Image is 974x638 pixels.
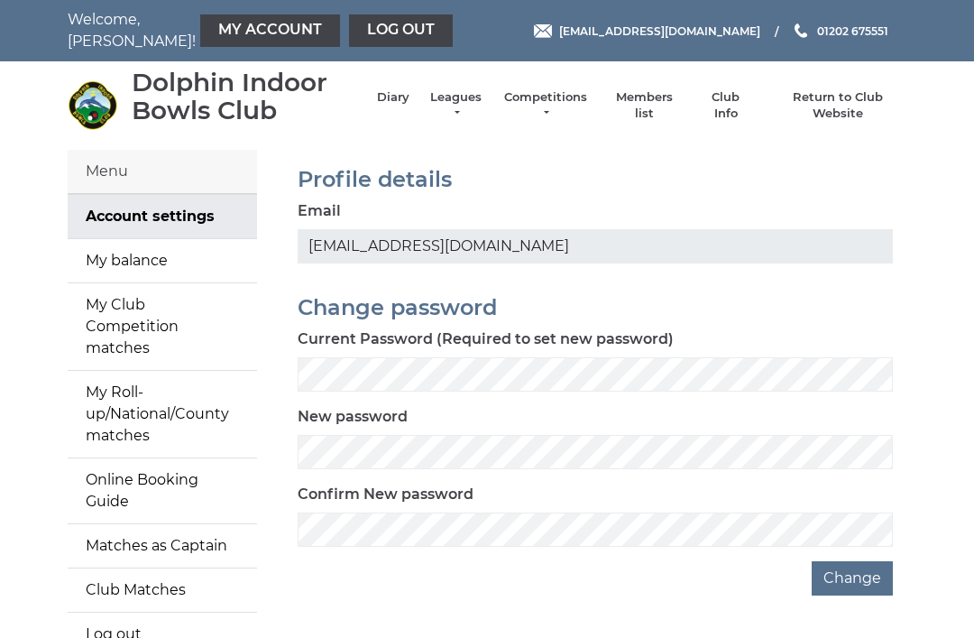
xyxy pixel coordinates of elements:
[68,80,117,130] img: Dolphin Indoor Bowls Club
[298,296,893,319] h2: Change password
[770,89,906,122] a: Return to Club Website
[68,239,257,282] a: My balance
[812,561,893,596] button: Change
[792,23,888,40] a: Phone us 01202 675551
[817,23,888,37] span: 01202 675551
[298,406,408,428] label: New password
[349,14,453,47] a: Log out
[534,24,552,38] img: Email
[559,23,760,37] span: [EMAIL_ADDRESS][DOMAIN_NAME]
[68,524,257,568] a: Matches as Captain
[427,89,484,122] a: Leagues
[298,168,893,191] h2: Profile details
[606,89,681,122] a: Members list
[200,14,340,47] a: My Account
[700,89,752,122] a: Club Info
[298,200,341,222] label: Email
[68,195,257,238] a: Account settings
[68,371,257,458] a: My Roll-up/National/County matches
[534,23,760,40] a: Email [EMAIL_ADDRESS][DOMAIN_NAME]
[298,484,473,505] label: Confirm New password
[298,328,674,350] label: Current Password (Required to set new password)
[132,69,359,125] div: Dolphin Indoor Bowls Club
[68,9,401,52] nav: Welcome, [PERSON_NAME]!
[68,150,257,194] div: Menu
[68,569,257,612] a: Club Matches
[68,458,257,523] a: Online Booking Guide
[502,89,589,122] a: Competitions
[795,23,807,38] img: Phone us
[68,283,257,370] a: My Club Competition matches
[377,89,409,106] a: Diary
